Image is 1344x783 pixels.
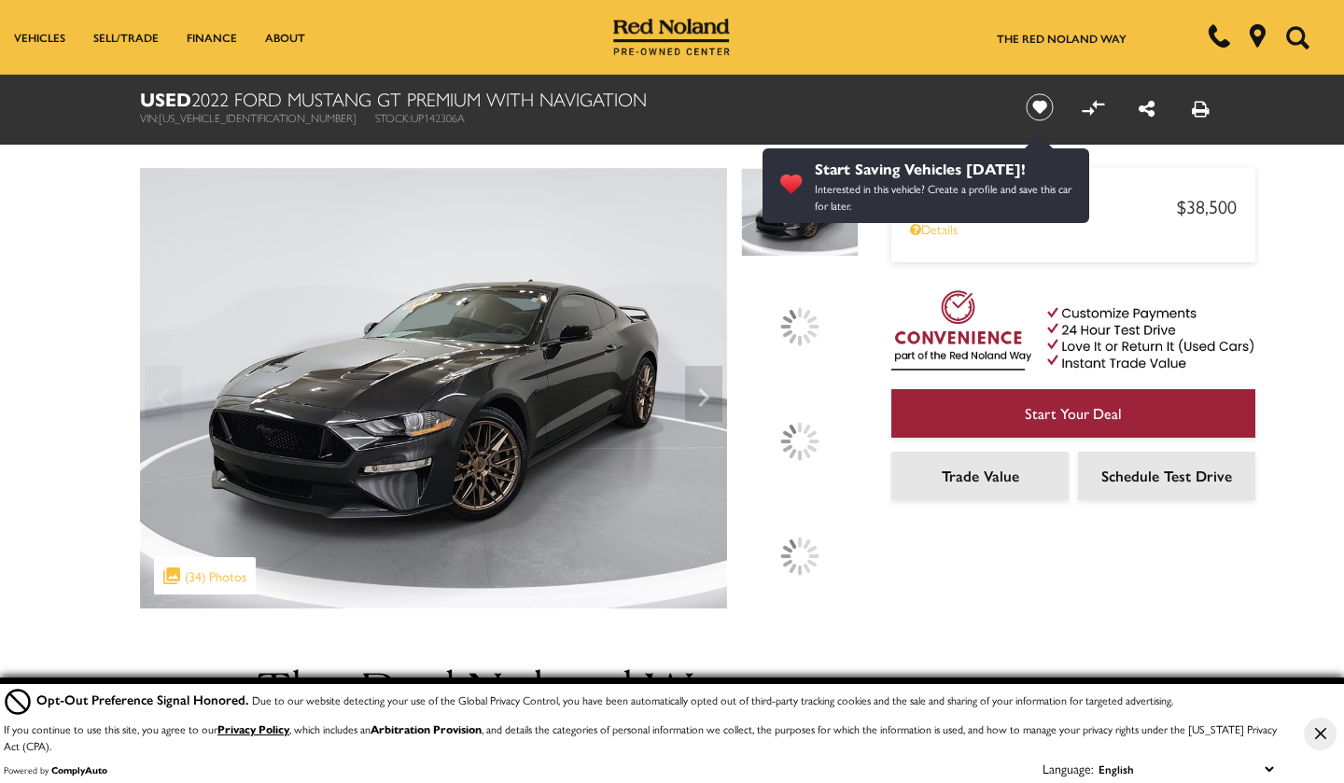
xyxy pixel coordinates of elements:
span: Opt-Out Preference Signal Honored . [36,690,252,708]
a: Share this Used 2022 Ford Mustang GT Premium With Navigation [1139,94,1155,121]
a: Red Noland Price $38,500 [910,192,1237,219]
a: Schedule Test Drive [1078,452,1255,500]
span: Stock: [375,109,411,126]
strong: Arbitration Provision [371,720,482,737]
h1: 2022 Ford Mustang GT Premium With Navigation [140,89,994,109]
a: The Red Noland Way [997,30,1127,47]
span: VIN: [140,109,159,126]
span: Start Your Deal [1025,402,1122,424]
span: Schedule Test Drive [1101,465,1232,486]
a: Print this Used 2022 Ford Mustang GT Premium With Navigation [1192,94,1210,121]
div: Language: [1043,762,1094,775]
span: $38,500 [1177,192,1237,219]
div: (34) Photos [154,557,256,594]
a: ComplyAuto [51,763,107,776]
a: Red Noland Pre-Owned [613,25,731,44]
select: Language Select [1094,759,1278,779]
img: Used 2022 Dark Matter Gray Metallic Ford GT Premium image 1 [140,168,727,608]
span: UP142306A [411,109,465,126]
a: Privacy Policy [217,720,289,737]
a: Start Your Deal [891,389,1255,438]
span: Red Noland Price [910,194,1177,217]
button: Save vehicle [1019,92,1060,122]
div: Due to our website detecting your use of the Global Privacy Control, you have been automatically ... [36,690,1173,709]
div: Powered by [4,764,107,776]
img: Used 2022 Dark Matter Gray Metallic Ford GT Premium image 1 [741,168,859,257]
span: [US_VEHICLE_IDENTIFICATION_NUMBER] [159,109,357,126]
button: Close Button [1304,718,1337,750]
button: Open the search field [1279,1,1316,74]
p: If you continue to use this site, you agree to our , which includes an , and details the categori... [4,720,1277,754]
strong: Used [140,85,191,112]
span: Trade Value [942,465,1019,486]
div: Next [685,366,722,422]
button: Compare vehicle [1079,93,1107,121]
a: Trade Value [891,452,1069,500]
a: Details [910,219,1237,238]
img: Red Noland Pre-Owned [613,19,731,56]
